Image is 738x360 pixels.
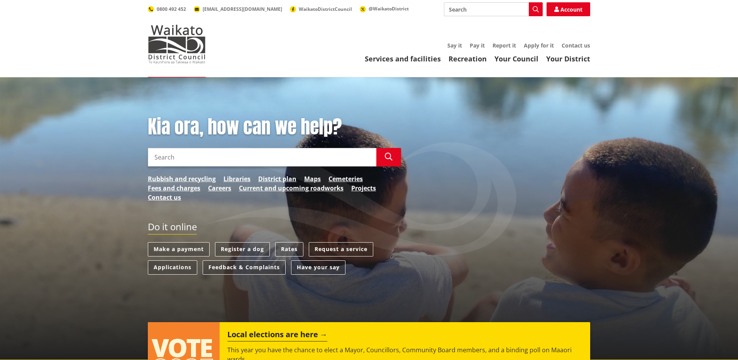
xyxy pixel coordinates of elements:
[291,260,345,275] a: Have your say
[203,6,282,12] span: [EMAIL_ADDRESS][DOMAIN_NAME]
[258,174,296,183] a: District plan
[290,6,352,12] a: WaikatoDistrictCouncil
[299,6,352,12] span: WaikatoDistrictCouncil
[365,54,441,63] a: Services and facilities
[148,116,401,138] h1: Kia ora, how can we help?
[223,174,251,183] a: Libraries
[328,174,363,183] a: Cemeteries
[215,242,270,256] a: Register a dog
[194,6,282,12] a: [EMAIL_ADDRESS][DOMAIN_NAME]
[148,148,376,166] input: Search input
[369,5,409,12] span: @WaikatoDistrict
[447,42,462,49] a: Say it
[524,42,554,49] a: Apply for it
[227,330,327,341] h2: Local elections are here
[239,183,344,193] a: Current and upcoming roadworks
[470,42,485,49] a: Pay it
[148,25,206,63] img: Waikato District Council - Te Kaunihera aa Takiwaa o Waikato
[148,193,181,202] a: Contact us
[304,174,321,183] a: Maps
[444,2,543,16] input: Search input
[493,42,516,49] a: Report it
[275,242,303,256] a: Rates
[449,54,487,63] a: Recreation
[157,6,186,12] span: 0800 492 452
[208,183,231,193] a: Careers
[494,54,538,63] a: Your Council
[547,2,590,16] a: Account
[148,6,186,12] a: 0800 492 452
[351,183,376,193] a: Projects
[148,221,197,235] h2: Do it online
[148,174,216,183] a: Rubbish and recycling
[546,54,590,63] a: Your District
[360,5,409,12] a: @WaikatoDistrict
[148,260,197,275] a: Applications
[309,242,373,256] a: Request a service
[148,183,200,193] a: Fees and charges
[562,42,590,49] a: Contact us
[148,242,210,256] a: Make a payment
[203,260,286,275] a: Feedback & Complaints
